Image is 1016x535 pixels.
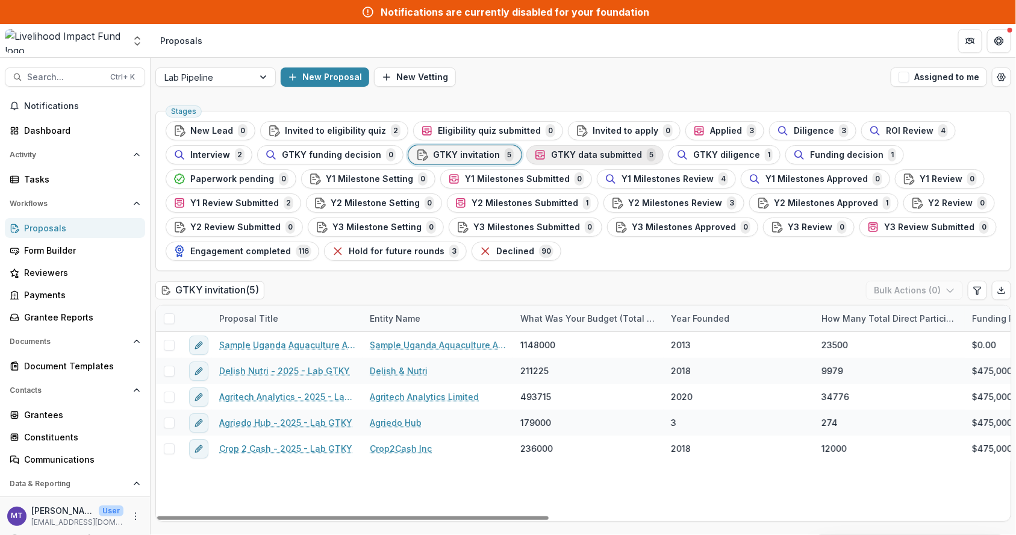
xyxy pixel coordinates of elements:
[5,474,145,493] button: Open Data & Reporting
[888,148,896,161] span: 1
[5,263,145,283] a: Reviewers
[886,126,933,136] span: ROI Review
[129,29,146,53] button: Open entity switcher
[189,361,208,381] button: edit
[5,67,145,87] button: Search...
[513,312,664,325] div: What was your budget (total expenses, in USD) for the most recently completed year?
[967,172,977,186] span: 0
[814,305,965,331] div: How many total direct participants did the organization reach during that fiscal year?
[883,196,891,210] span: 1
[438,126,541,136] span: Eligibility quiz submitted
[520,442,553,455] span: 236000
[884,222,974,233] span: Y3 Review Submitted
[235,148,245,161] span: 2
[24,124,136,137] div: Dashboard
[513,305,664,331] div: What was your budget (total expenses, in USD) for the most recently completed year?
[449,217,602,237] button: Y3 Milestones Submitted0
[987,29,1011,53] button: Get Help
[821,364,843,377] span: 9979
[632,222,736,233] span: Y3 Milestones Approved
[5,29,124,53] img: Livelihood Impact Fund logo
[5,405,145,425] a: Grantees
[5,96,145,116] button: Notifications
[968,281,987,300] button: Edit table settings
[189,439,208,458] button: edit
[155,32,207,49] nav: breadcrumb
[279,172,288,186] span: 0
[5,169,145,189] a: Tasks
[166,169,296,189] button: Paperwork pending0
[928,198,973,208] span: Y2 Review
[285,221,295,234] span: 0
[408,145,522,164] button: GTKY invitation5
[718,172,728,186] span: 4
[920,174,962,184] span: Y1 Review
[958,29,982,53] button: Partners
[212,305,363,331] div: Proposal Title
[583,196,591,210] span: 1
[257,145,404,164] button: GTKY funding decision0
[160,34,202,47] div: Proposals
[814,312,965,325] div: How many total direct participants did the organization reach during that fiscal year?
[391,124,400,137] span: 2
[763,217,855,237] button: Y3 Review0
[5,240,145,260] a: Form Builder
[597,169,736,189] button: Y1 Milestones Review4
[426,221,436,234] span: 0
[628,198,722,208] span: Y2 Milestones Review
[810,150,884,160] span: Funding decision
[821,416,838,429] span: 274
[11,512,23,520] div: Muthoni Thuo
[647,148,656,161] span: 5
[520,390,551,403] span: 493715
[24,453,136,466] div: Communications
[24,173,136,186] div: Tasks
[386,148,396,161] span: 0
[710,126,742,136] span: Applied
[765,174,868,184] span: Y1 Milestones Approved
[972,339,996,351] span: $0.00
[774,198,878,208] span: Y2 Milestones Approved
[664,305,814,331] div: Year founded
[189,387,208,407] button: edit
[505,148,514,161] span: 5
[238,124,248,137] span: 0
[839,124,849,137] span: 3
[308,217,444,237] button: Y3 Milestone Setting0
[5,427,145,447] a: Constituents
[821,339,848,351] span: 23500
[5,307,145,327] a: Grantee Reports
[301,169,435,189] button: Y1 Milestone Setting0
[190,174,274,184] span: Paperwork pending
[24,244,136,257] div: Form Builder
[603,193,744,213] button: Y2 Milestones Review3
[24,408,136,421] div: Grantees
[873,172,882,186] span: 0
[5,194,145,213] button: Open Workflows
[10,386,128,395] span: Contacts
[219,390,355,403] a: Agritech Analytics - 2025 - Lab GTKY
[166,145,252,164] button: Interview2
[977,196,987,210] span: 0
[24,222,136,234] div: Proposals
[212,312,285,325] div: Proposal Title
[413,121,563,140] button: Eligibility quiz submitted0
[24,101,140,111] span: Notifications
[447,193,599,213] button: Y2 Milestones Submitted1
[749,193,899,213] button: Y2 Milestones Approved1
[821,390,849,403] span: 34776
[190,246,291,257] span: Engagement completed
[31,517,123,528] p: [EMAIL_ADDRESS][DOMAIN_NAME]
[663,124,673,137] span: 0
[473,222,580,233] span: Y3 Milestones Submitted
[190,126,233,136] span: New Lead
[190,222,281,233] span: Y2 Review Submitted
[5,449,145,469] a: Communications
[10,151,128,159] span: Activity
[785,145,904,164] button: Funding decision1
[166,242,319,261] button: Engagement completed116
[219,339,355,351] a: Sample Uganda Aquaculture Association - 2025 - New Lead
[363,312,428,325] div: Entity Name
